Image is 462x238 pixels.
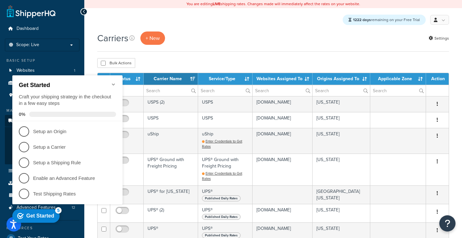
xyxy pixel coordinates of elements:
[253,96,313,112] td: [DOMAIN_NAME]
[313,128,370,153] td: [US_STATE]
[144,73,198,85] th: Carrier Name: activate to sort column ascending
[198,185,253,204] td: UPS®
[198,204,253,222] td: UPS®
[429,34,449,43] a: Settings
[5,89,79,101] a: Pickup Locations 2
[23,124,101,131] p: Test Shipping Rates
[3,104,113,119] li: Enable an Advanced Feature
[5,115,79,127] a: Carriers
[9,27,106,40] div: Craft your shipping strategy in the checkout in a few easy steps
[23,61,101,68] p: Setup an Origin
[313,85,370,96] input: Search
[23,108,101,115] p: Enable an Advanced Feature
[5,23,79,35] a: Dashboard
[202,214,241,220] span: Published Daily Rates
[23,77,101,84] p: Setup a Carrier
[9,15,106,22] h2: Get Started
[313,204,370,222] td: [US_STATE]
[202,195,241,201] span: Published Daily Rates
[213,1,220,7] b: LIVE
[144,204,198,222] td: UPS® (2)
[313,185,370,204] td: [GEOGRAPHIC_DATA] [US_STATE]
[17,26,39,31] span: Dashboard
[439,215,456,232] button: Open Resource Center
[370,73,426,85] th: Applicable Zone: activate to sort column ascending
[5,225,79,231] div: Resources
[3,119,113,135] li: Test Shipping Rates
[101,15,106,20] div: Minimize checklist
[144,154,198,185] td: UPS® Ground with Freight Pricing
[198,128,253,153] td: uShip
[3,57,113,72] li: Setup an Origin
[198,73,253,85] th: Service/Type: activate to sort column ascending
[144,85,198,96] input: Search
[144,185,198,204] td: UPS® for [US_STATE]
[17,146,44,152] div: Get Started
[5,152,79,164] a: Custom Method Names 2
[16,42,39,48] span: Scope: Live
[313,112,370,128] td: [US_STATE]
[5,139,79,151] li: Method Merging Rules
[5,165,79,177] a: Shipping Rules
[5,65,79,77] li: Websites
[253,112,313,128] td: [DOMAIN_NAME]
[202,139,242,149] a: Enter Credentials to Get Rates
[97,58,135,68] button: Bulk Actions
[5,177,79,189] a: Boxes
[5,189,79,201] li: Time Slots
[253,85,312,96] input: Search
[5,189,79,201] a: Time Slots 0
[198,154,253,185] td: UPS® Ground with Freight Pricing
[253,128,313,153] td: [DOMAIN_NAME]
[144,128,198,153] td: uShip
[5,202,79,214] li: Advanced Features
[313,96,370,112] td: [US_STATE]
[253,204,313,222] td: [DOMAIN_NAME]
[253,154,313,185] td: [DOMAIN_NAME]
[140,31,165,45] button: + New
[198,96,253,112] td: USPS
[144,96,198,112] td: USPS (2)
[426,73,449,85] th: Action
[5,115,79,164] li: Carriers
[5,202,79,214] a: Advanced Features 12
[3,72,113,88] li: Setup a Carrier
[313,154,370,185] td: [US_STATE]
[5,77,79,89] li: Origins
[353,17,371,23] strong: 1222 days
[9,45,19,50] span: 0%
[253,73,313,85] th: Websites Assigned To: activate to sort column ascending
[5,139,79,151] a: Method Merging Rules 1
[5,77,79,89] a: Origins 2
[370,85,426,96] input: Search
[202,171,242,181] a: Enter Credentials to Get Rates
[5,89,79,101] li: Pickup Locations
[5,65,79,77] a: Websites 1
[7,5,55,18] a: ShipperHQ Home
[23,93,101,99] p: Setup a Shipping Rule
[97,32,128,44] h1: Carriers
[5,58,79,63] div: Basic Setup
[5,127,79,139] li: All Carriers
[3,88,113,104] li: Setup a Shipping Rule
[45,140,52,147] div: 5
[343,15,426,25] div: remaining on your Free Trial
[5,152,79,164] li: Custom Method Names
[313,73,370,85] th: Origins Assigned To: activate to sort column ascending
[198,112,253,128] td: USPS
[198,85,252,96] input: Search
[5,108,79,113] div: Manage Shipping
[144,112,198,128] td: USPS
[3,142,50,156] div: Get Started 5 items remaining, 0% complete
[5,127,79,139] a: All Carriers 29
